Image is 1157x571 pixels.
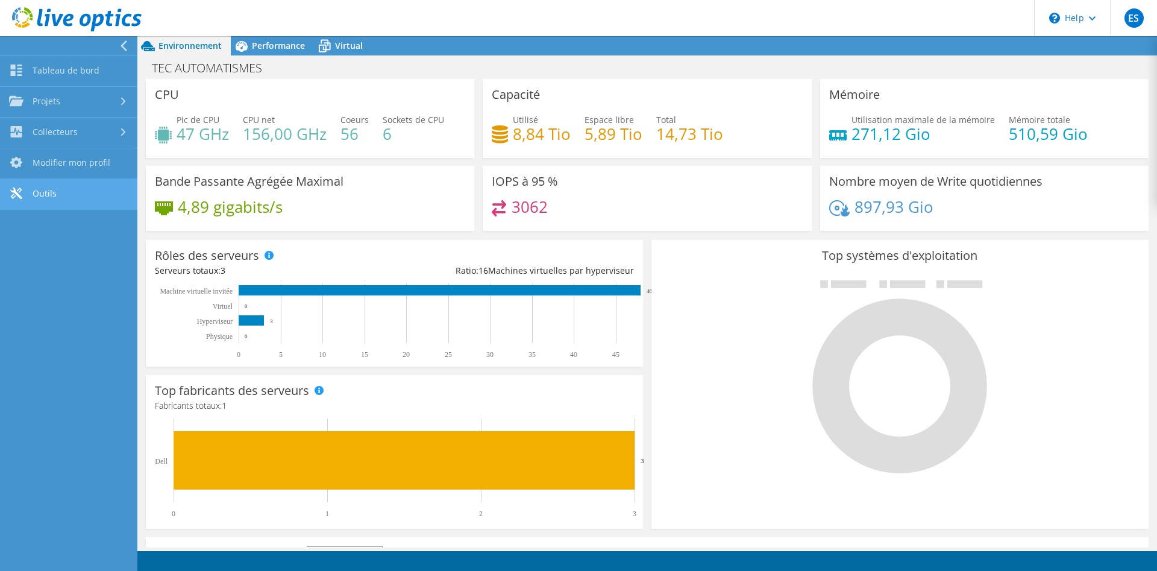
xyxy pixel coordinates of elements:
[172,509,175,518] text: 0
[633,509,636,518] text: 3
[383,127,444,140] h4: 6
[146,62,281,75] h1: TEC AUTOMATISMES
[383,114,444,125] span: Sockets de CPU
[178,200,283,213] h4: 4,89 gigabits/s
[361,350,368,359] text: 15
[1009,114,1070,125] span: Mémoire totale
[862,546,913,560] li: Mémoire
[479,509,483,518] text: 2
[656,114,676,125] span: Total
[959,546,1039,560] li: Débit du réseau
[245,333,248,339] text: 0
[829,175,1043,188] h3: Nombre moyen de Write quotidiennes
[641,457,644,464] text: 3
[829,88,880,101] h3: Mémoire
[335,40,363,51] span: Virtual
[222,400,227,411] span: 1
[1100,546,1133,560] li: IOPS
[513,114,538,125] span: Utilisé
[307,547,382,561] span: IOPS
[528,350,536,359] text: 35
[340,127,369,140] h4: 56
[279,350,283,359] text: 5
[1049,13,1060,24] svg: \n
[854,200,933,213] h4: 897,93 Gio
[394,264,633,277] div: Ratio: Machines virtuelles par hyperviseur
[512,200,548,213] h4: 3062
[155,264,394,277] div: Serveurs totaux:
[221,265,225,276] span: 3
[585,127,642,140] h4: 5,89 Tio
[245,303,248,309] text: 0
[486,350,494,359] text: 30
[492,88,540,101] h3: Capacité
[492,175,558,188] h3: IOPS à 95 %
[155,384,309,397] h3: Top fabricants des serveurs
[155,457,168,465] text: Dell
[243,127,327,140] h4: 156,00 GHz
[197,317,233,326] text: Hyperviseur
[612,350,619,359] text: 45
[243,114,275,125] span: CPU net
[252,40,305,51] span: Performance
[585,114,634,125] span: Espace libre
[1009,127,1088,140] h4: 510,59 Gio
[270,318,273,324] text: 3
[325,509,329,518] text: 1
[177,127,229,140] h4: 47 GHz
[319,350,326,359] text: 10
[155,249,259,262] h3: Rôles des serveurs
[445,350,452,359] text: 25
[656,127,723,140] h4: 14,73 Tio
[160,287,233,295] tspan: Machine virtuelle invitée
[660,249,1140,262] h3: Top systèmes d'exploitation
[237,350,240,359] text: 0
[570,350,577,359] text: 40
[177,114,219,125] span: Pic de CPU
[403,350,410,359] text: 20
[155,175,343,188] h3: Bande Passante Agrégée Maximal
[158,40,222,51] span: Environnement
[478,265,488,276] span: 16
[513,127,571,140] h4: 8,84 Tio
[213,302,233,311] text: Virtuel
[851,114,995,125] span: Utilisation maximale de la mémoire
[1124,8,1144,28] span: ES
[206,332,233,341] text: Physique
[340,114,369,125] span: Coeurs
[1047,546,1093,560] li: Latence
[155,399,634,412] h4: Fabricants totaux:
[155,88,179,101] h3: CPU
[921,546,952,560] li: CPU
[851,127,995,140] h4: 271,12 Gio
